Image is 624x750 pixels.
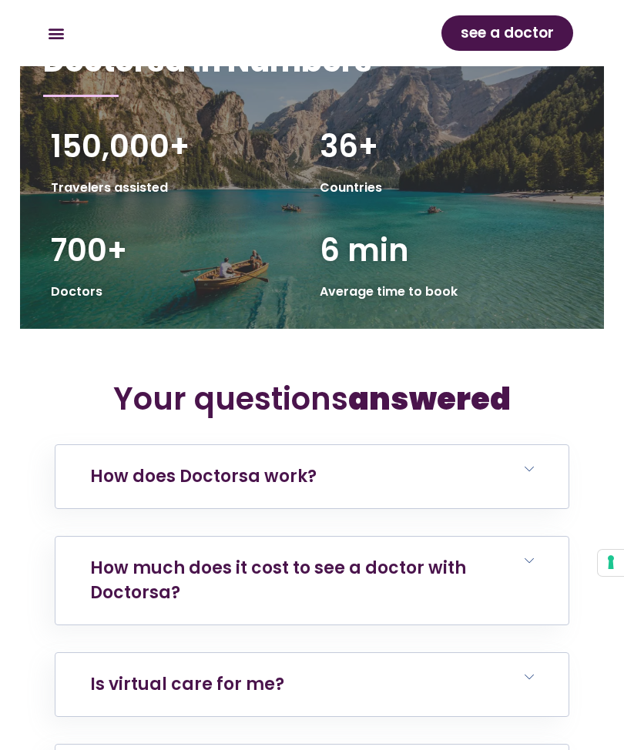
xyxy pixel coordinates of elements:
[55,380,569,417] h2: Your questions
[461,21,554,45] span: see a doctor
[598,550,624,576] button: Your consent preferences for tracking technologies
[320,229,409,272] span: 6 min
[348,377,511,420] b: answered
[320,125,378,168] span: 36+
[43,44,581,78] h2: Doctorsa in Numbers
[320,281,573,303] p: Average time to book
[90,672,284,696] a: Is virtual care for me?
[90,464,317,488] a: How does Doctorsa work?
[43,21,69,46] div: Menu Toggle
[320,177,573,199] p: Countries
[441,15,573,51] a: see a doctor
[55,537,568,624] h6: How much does it cost to see a doctor with Doctorsa?
[55,653,568,716] h6: Is virtual care for me?
[51,125,190,168] span: 150,000+
[51,229,127,272] span: 700+
[51,177,304,199] p: Travelers assisted
[51,281,304,303] p: Doctors
[55,445,568,508] h6: How does Doctorsa work?
[90,556,466,604] a: How much does it cost to see a doctor with Doctorsa?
